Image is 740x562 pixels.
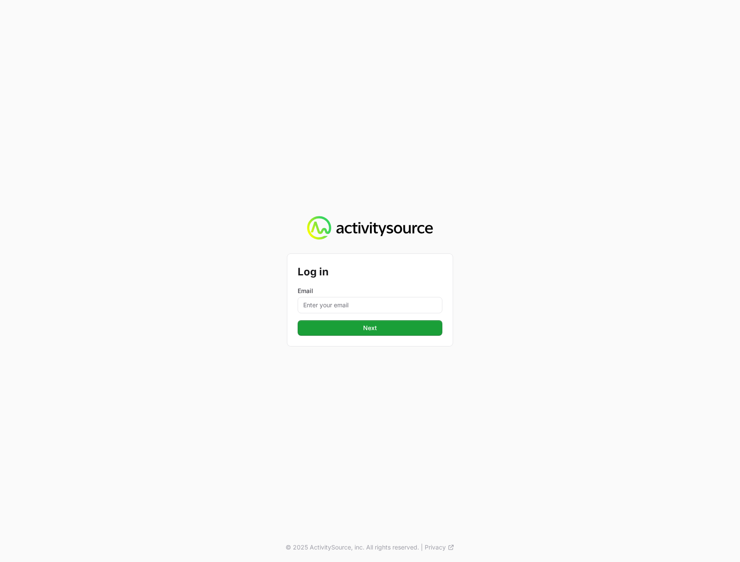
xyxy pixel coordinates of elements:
[298,287,442,295] label: Email
[421,543,423,552] span: |
[425,543,454,552] a: Privacy
[363,323,377,333] span: Next
[286,543,419,552] p: © 2025 ActivitySource, inc. All rights reserved.
[298,320,442,336] button: Next
[298,264,442,280] h2: Log in
[307,216,432,240] img: Activity Source
[298,297,442,313] input: Enter your email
